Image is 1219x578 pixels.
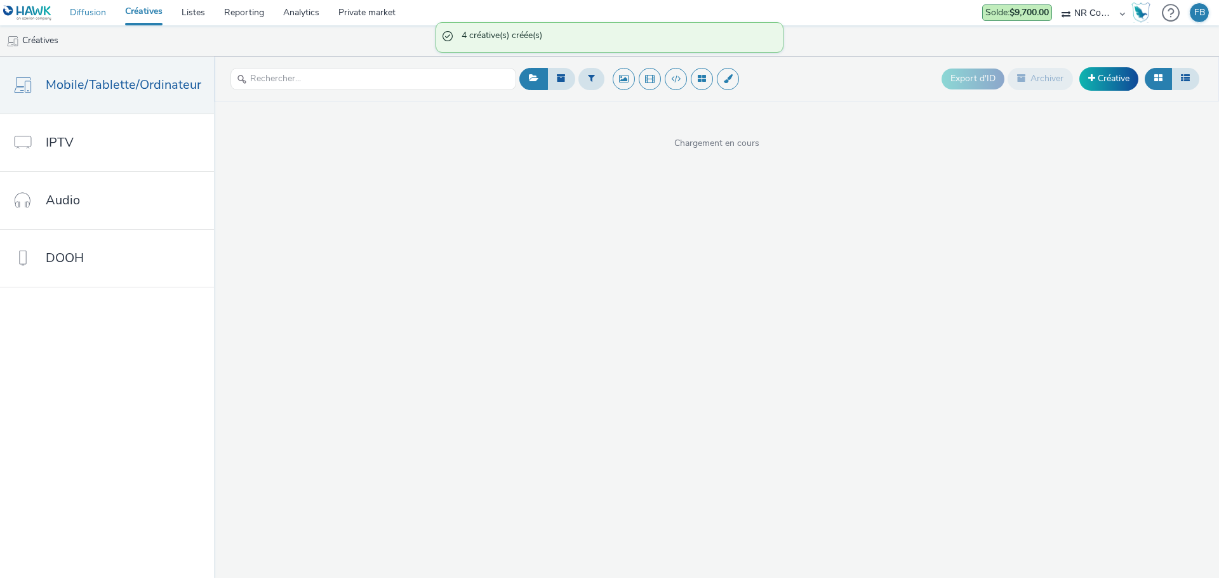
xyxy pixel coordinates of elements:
[46,191,80,209] span: Audio
[1131,3,1150,23] img: Hawk Academy
[1009,6,1049,18] strong: $9,700.00
[942,69,1004,89] button: Export d'ID
[6,35,19,48] img: mobile
[1145,68,1172,89] button: Grille
[46,133,74,152] span: IPTV
[1079,67,1138,90] a: Créative
[1008,68,1073,89] button: Archiver
[1171,68,1199,89] button: Liste
[982,4,1052,21] div: Les dépenses d'aujourd'hui ne sont pas encore prises en compte dans le solde
[1131,3,1156,23] a: Hawk Academy
[230,68,516,90] input: Rechercher...
[1194,3,1205,22] div: FB
[214,137,1219,150] span: Chargement en cours
[46,249,84,267] span: DOOH
[46,76,201,94] span: Mobile/Tablette/Ordinateur
[462,29,770,46] span: 4 créative(s) créée(s)
[985,6,1049,18] span: Solde :
[3,5,52,21] img: undefined Logo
